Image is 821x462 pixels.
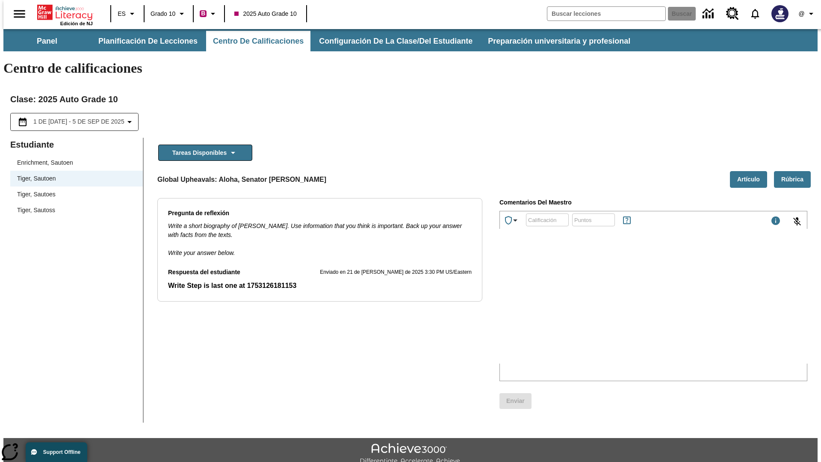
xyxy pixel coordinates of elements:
p: Global Upheavals: Aloha, Senator [PERSON_NAME] [157,175,326,185]
span: 2025 Auto Grade 10 [234,9,296,18]
p: Estudiante [10,138,143,151]
p: Respuesta del estudiante [168,281,472,291]
body: Escribe tu respuesta aquí. [3,7,125,15]
img: Avatar [771,5,789,22]
a: Centro de información [697,2,721,26]
input: Buscar campo [547,7,665,21]
button: Artículo, Se abrirá en una pestaña nueva. [730,171,767,188]
button: Support Offline [26,442,87,462]
span: Edición de NJ [60,21,93,26]
div: Subbarra de navegación [3,31,638,51]
button: Configuración de la clase/del estudiante [312,31,479,51]
button: Reglas para ganar puntos y títulos epeciales, Se abrirá en una pestaña nueva. [618,212,635,229]
h1: Centro de calificaciones [3,60,818,76]
button: Abrir el menú lateral [7,1,32,27]
div: Tiger, Sautoes [10,187,143,202]
span: Enrichment, Sautoen [17,158,136,167]
div: Tiger, Sautoss [10,202,143,218]
svg: Collapse Date Range Filter [124,117,135,127]
span: Tiger, Sautoes [17,190,136,199]
p: Pregunta de reflexión [168,209,472,218]
button: Planificación de lecciones [92,31,204,51]
div: Puntos: Solo puede asignar 25 puntos o menos. [572,213,615,226]
p: Write a short biography of [PERSON_NAME]. Use information that you think is important. Back up yo... [168,222,472,240]
button: Tareas disponibles [158,145,252,161]
span: ES [118,9,126,18]
div: Tiger, Sautoen [10,171,143,187]
span: 1 de [DATE] - 5 de sep de 2025 [33,117,124,126]
button: Grado: Grado 10, Elige un grado [147,6,190,21]
button: Perfil/Configuración [794,6,821,21]
p: Enviado en 21 de [PERSON_NAME] de 2025 3:30 PM US/Eastern [320,268,472,277]
span: Tiger, Sautoss [17,206,136,215]
button: Panel [4,31,90,51]
span: Tiger, Sautoen [17,174,136,183]
div: Subbarra de navegación [3,29,818,51]
button: Preparación universitaria y profesional [481,31,637,51]
button: Boost El color de la clase es rojo violeta. Cambiar el color de la clase. [196,6,221,21]
span: Support Offline [43,449,80,455]
h2: Clase : 2025 Auto Grade 10 [10,92,811,106]
button: Escoja un nuevo avatar [766,3,794,25]
button: Premio especial [500,212,524,229]
div: Calificación: Se permiten letras, números y los símbolos: %, +, -. [526,213,569,226]
input: Calificación: Se permiten letras, números y los símbolos: %, +, -. [526,208,569,231]
a: Centro de recursos, Se abrirá en una pestaña nueva. [721,2,744,25]
span: Grado 10 [151,9,175,18]
p: Comentarios del maestro [499,198,807,207]
button: Haga clic para activar la función de reconocimiento de voz [787,211,807,232]
p: Respuesta del estudiante [168,268,240,277]
a: Notificaciones [744,3,766,25]
button: Rúbrica, Se abrirá en una pestaña nueva. [774,171,811,188]
p: Write Step is last one at 1753126181153 [168,281,472,291]
div: Portada [37,3,93,26]
span: B [201,8,205,19]
div: Enrichment, Sautoen [10,155,143,171]
span: @ [798,9,804,18]
input: Puntos: Solo puede asignar 25 puntos o menos. [572,208,615,231]
button: Seleccione el intervalo de fechas opción del menú [14,117,135,127]
button: Centro de calificaciones [206,31,310,51]
a: Portada [37,4,93,21]
div: Máximo 1000 caracteres Presiona Escape para desactivar la barra de herramientas y utiliza las tec... [771,216,781,228]
button: Lenguaje: ES, Selecciona un idioma [114,6,141,21]
p: Write your answer below. [168,240,472,258]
